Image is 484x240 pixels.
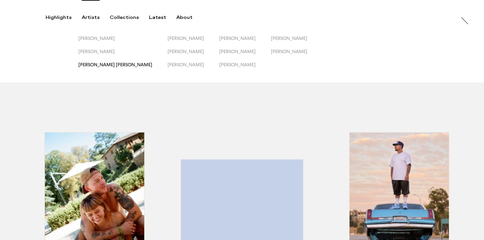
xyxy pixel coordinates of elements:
[219,49,256,54] span: [PERSON_NAME]
[78,62,152,67] span: [PERSON_NAME] [PERSON_NAME]
[168,35,219,49] button: [PERSON_NAME]
[271,49,323,62] button: [PERSON_NAME]
[46,15,72,21] div: Highlights
[78,49,168,62] button: [PERSON_NAME]
[46,15,82,21] button: Highlights
[78,35,168,49] button: [PERSON_NAME]
[176,15,193,21] div: About
[168,49,204,54] span: [PERSON_NAME]
[271,35,307,41] span: [PERSON_NAME]
[271,35,323,49] button: [PERSON_NAME]
[82,15,110,21] button: Artists
[219,49,271,62] button: [PERSON_NAME]
[219,35,256,41] span: [PERSON_NAME]
[78,62,168,75] button: [PERSON_NAME] [PERSON_NAME]
[82,15,100,21] div: Artists
[110,15,139,21] div: Collections
[78,49,115,54] span: [PERSON_NAME]
[149,15,166,21] div: Latest
[168,62,219,75] button: [PERSON_NAME]
[78,35,115,41] span: [PERSON_NAME]
[110,15,149,21] button: Collections
[219,62,271,75] button: [PERSON_NAME]
[149,15,176,21] button: Latest
[168,62,204,67] span: [PERSON_NAME]
[168,49,219,62] button: [PERSON_NAME]
[176,15,203,21] button: About
[219,35,271,49] button: [PERSON_NAME]
[271,49,307,54] span: [PERSON_NAME]
[219,62,256,67] span: [PERSON_NAME]
[168,35,204,41] span: [PERSON_NAME]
